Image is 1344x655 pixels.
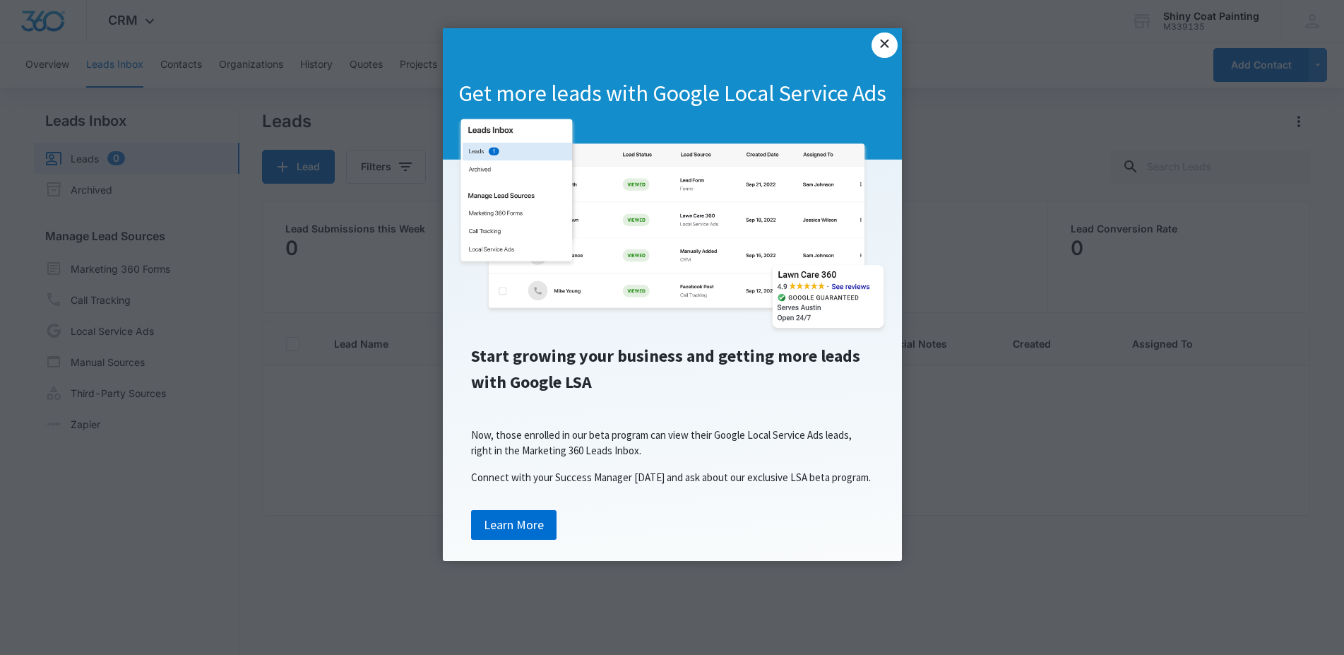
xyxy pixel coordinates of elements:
a: Learn More [471,510,557,540]
span: Now, those enrolled in our beta program can view their Google Local Service Ads leads, right in t... [471,428,852,457]
span: with Google LSA [471,371,592,393]
span: Start growing your business and getting more leads [471,345,860,367]
a: Close modal [872,33,897,58]
h1: Get more leads with Google Local Service Ads [443,79,902,109]
span: Connect with your Success Manager [DATE] and ask about our exclusive LSA beta program. [471,471,871,484]
p: ​ [457,401,888,416]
